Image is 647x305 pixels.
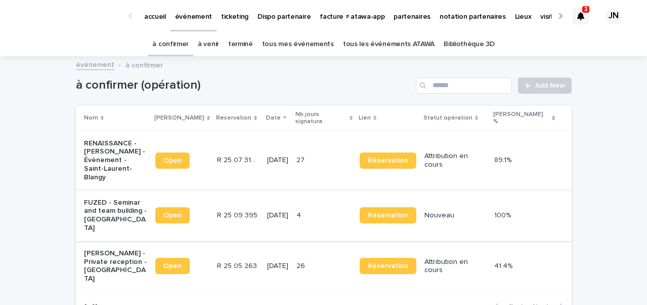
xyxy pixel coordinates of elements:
[217,260,259,271] p: R 25 05 263
[494,209,513,220] p: 100%
[368,262,408,270] span: Réservation
[76,190,572,241] tr: FUZED - Seminar and team building - [GEOGRAPHIC_DATA]OpenR 25 09 395R 25 09 395 [DATE]44 Réservat...
[84,139,147,182] p: RENAISSANCE - [PERSON_NAME] - Évènement - Saint-Laurent-Blangy
[155,258,190,274] a: Open
[368,212,408,219] span: Réservation
[416,78,512,94] input: Search
[423,112,472,124] p: Statut opération
[76,78,412,93] h1: à confirmer (opération)
[76,131,572,190] tr: RENAISSANCE - [PERSON_NAME] - Évènement - Saint-Laurent-BlangyOpenR 25 07 3179R 25 07 3179 [DATE]...
[343,32,435,56] a: tous les événements ATAWA
[198,32,219,56] a: à venir
[216,112,251,124] p: Reservation
[84,112,98,124] p: Nom
[296,260,307,271] p: 26
[606,8,622,24] div: JN
[163,157,182,164] span: Open
[360,258,416,274] a: Réservation
[424,152,486,169] p: Attribution en cours
[152,32,189,56] a: à confirmer
[228,32,253,56] a: terminé
[295,109,347,128] p: Nb jours signature
[163,212,182,219] span: Open
[76,58,114,70] a: événement
[155,152,190,169] a: Open
[267,156,288,165] p: [DATE]
[266,112,281,124] p: Date
[267,211,288,220] p: [DATE]
[573,8,589,24] div: 3
[368,157,408,164] span: Réservation
[493,109,549,128] p: [PERSON_NAME] %
[217,154,262,165] p: R 25 07 3179
[163,262,182,270] span: Open
[217,209,260,220] p: R 25 09 395
[360,152,416,169] a: Réservation
[154,112,204,124] p: [PERSON_NAME]
[494,154,513,165] p: 89.1%
[76,241,572,291] tr: [PERSON_NAME] - Private reception - [GEOGRAPHIC_DATA]OpenR 25 05 263R 25 05 263 [DATE]2626 Réserv...
[262,32,334,56] a: tous mes événements
[518,78,571,94] a: Add New
[20,6,118,26] img: Ls34BcGeRexTGTNfXpUC
[444,32,494,56] a: Bibliothèque 3D
[155,207,190,223] a: Open
[424,211,486,220] p: Nouveau
[494,260,514,271] p: 41.4%
[267,262,288,271] p: [DATE]
[584,6,588,13] p: 3
[360,207,416,223] a: Réservation
[296,154,307,165] p: 27
[125,59,163,70] p: à confirmer
[424,258,486,275] p: Attribution en cours
[84,249,147,283] p: [PERSON_NAME] - Private reception - [GEOGRAPHIC_DATA]
[296,209,303,220] p: 4
[84,199,147,233] p: FUZED - Seminar and team building - [GEOGRAPHIC_DATA]
[535,82,565,89] span: Add New
[359,112,371,124] p: Lien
